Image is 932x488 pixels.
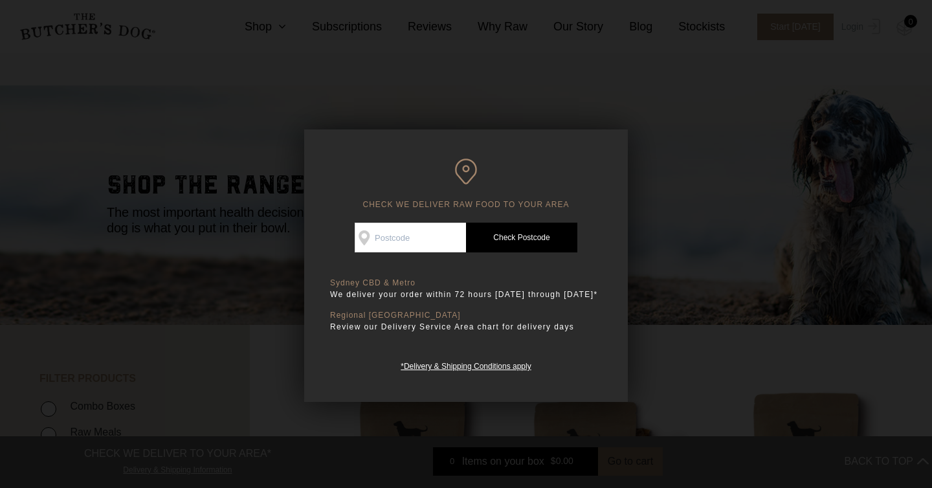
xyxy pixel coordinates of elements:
[330,311,602,320] p: Regional [GEOGRAPHIC_DATA]
[355,223,466,252] input: Postcode
[401,359,531,371] a: *Delivery & Shipping Conditions apply
[330,320,602,333] p: Review our Delivery Service Area chart for delivery days
[330,159,602,210] h6: CHECK WE DELIVER RAW FOOD TO YOUR AREA
[466,223,577,252] a: Check Postcode
[330,288,602,301] p: We deliver your order within 72 hours [DATE] through [DATE]*
[330,278,602,288] p: Sydney CBD & Metro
